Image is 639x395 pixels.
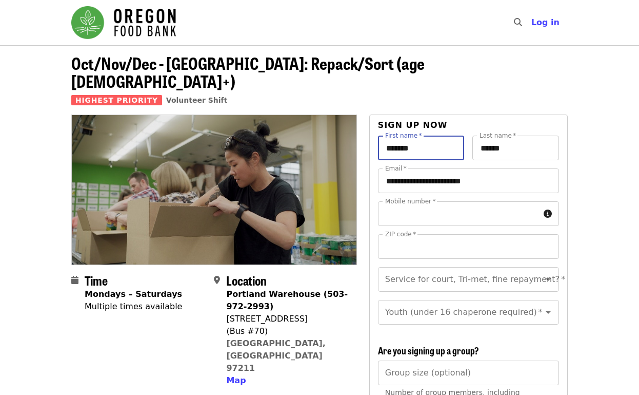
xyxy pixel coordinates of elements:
[166,96,228,104] a: Volunteer Shift
[226,325,348,337] div: (Bus #70)
[71,51,425,93] span: Oct/Nov/Dec - [GEOGRAPHIC_DATA]: Repack/Sort (age [DEMOGRAPHIC_DATA]+)
[226,338,326,373] a: [GEOGRAPHIC_DATA], [GEOGRAPHIC_DATA] 97211
[472,136,559,160] input: Last name
[71,6,176,39] img: Oregon Food Bank - Home
[385,133,422,139] label: First name
[541,305,555,319] button: Open
[378,168,559,193] input: Email
[378,201,540,226] input: Mobile number
[71,275,78,285] i: calendar icon
[531,17,560,27] span: Log in
[226,289,348,311] strong: Portland Warehouse (503-972-2993)
[85,289,182,299] strong: Mondays – Saturdays
[226,375,246,385] span: Map
[385,165,407,172] label: Email
[385,198,435,204] label: Mobile number
[85,271,108,289] span: Time
[385,231,416,237] label: ZIP code
[85,300,182,313] div: Multiple times available
[214,275,220,285] i: map-marker-alt icon
[528,10,536,35] input: Search
[71,95,162,105] span: Highest Priority
[378,234,559,259] input: ZIP code
[514,17,522,27] i: search icon
[72,115,356,264] img: Oct/Nov/Dec - Portland: Repack/Sort (age 8+) organized by Oregon Food Bank
[226,271,267,289] span: Location
[226,313,348,325] div: [STREET_ADDRESS]
[480,133,516,139] label: Last name
[378,120,448,130] span: Sign up now
[378,344,479,357] span: Are you signing up a group?
[226,374,246,387] button: Map
[378,136,465,160] input: First name
[544,209,552,219] i: circle-info icon
[378,361,559,385] input: [object Object]
[523,12,568,33] button: Log in
[541,272,555,287] button: Open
